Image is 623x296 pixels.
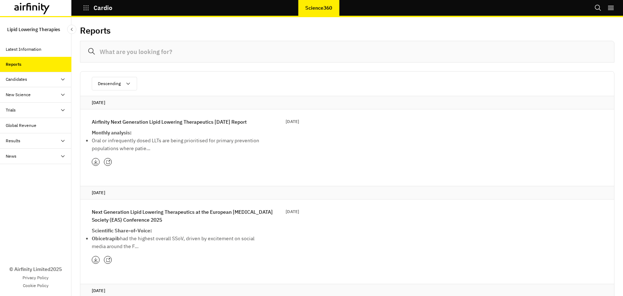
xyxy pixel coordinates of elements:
li: had the highest overall SSoV, driven by excitement on social media around the F… [92,235,263,250]
div: Trials [6,107,16,113]
a: Privacy Policy [22,275,49,281]
p: Lipid Lowering Therapies [7,23,60,36]
p: © Airfinity Limited 2025 [9,266,62,273]
button: Cardio [83,2,113,14]
div: News [6,153,16,159]
div: Latest Information [6,46,41,53]
p: [DATE] [92,189,603,196]
input: What are you looking for? [80,41,614,63]
p: Science360 [305,5,332,11]
button: Search [594,2,602,14]
div: Reports [6,61,21,68]
div: Results [6,138,20,144]
p: [DATE] [92,99,603,106]
p: [DATE] [286,208,299,215]
p: Next Generation Lipid Lowering Therapeutics at the European [MEDICAL_DATA] Society (EAS) Conferen... [92,208,286,224]
div: Candidates [6,76,27,83]
button: Close Sidebar [67,25,76,34]
strong: Scientific Share-of-Voice: [92,227,152,234]
div: Global Revenue [6,122,36,129]
li: Oral or infrequently dosed LLTs are being prioritised for primary prevention populations where pa... [92,137,263,152]
strong: Monthly analysis: [92,129,132,136]
p: [DATE] [92,287,603,294]
strong: Obicetrapib [92,235,120,242]
p: Cardio [94,5,113,11]
button: Descending [92,77,137,90]
a: Cookie Policy [23,282,49,289]
h2: Reports [80,25,111,36]
p: [DATE] [286,118,299,125]
div: New Science [6,92,31,98]
p: Airfinity Next Generation Lipid Lowering Therapeutics [DATE] Report [92,118,247,126]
